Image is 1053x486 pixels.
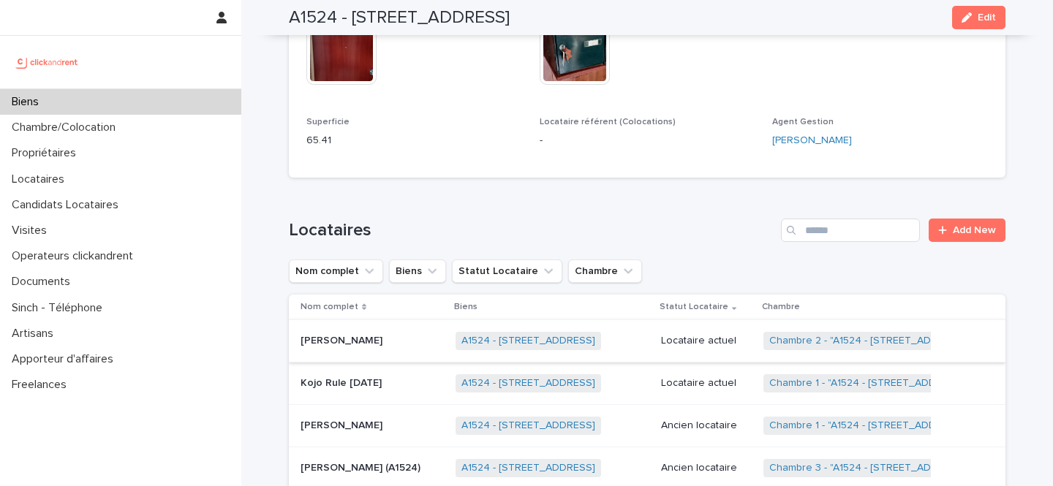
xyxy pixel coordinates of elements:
p: Statut Locataire [660,299,728,315]
span: Agent Gestion [772,118,834,126]
p: Operateurs clickandrent [6,249,145,263]
span: Superficie [306,118,350,126]
p: Freelances [6,378,78,392]
a: A1524 - [STREET_ADDRESS] [461,335,595,347]
p: Sinch - Téléphone [6,301,114,315]
h1: Locataires [289,220,775,241]
p: Biens [6,95,50,109]
p: [PERSON_NAME] (A1524) [301,459,423,474]
p: Locataires [6,172,76,186]
p: Chambre [762,299,800,315]
p: Ancien locataire [661,419,752,432]
a: Chambre 3 - "A1524 - [STREET_ADDRESS]" [769,462,970,474]
p: [PERSON_NAME] [301,332,385,347]
button: Chambre [568,259,642,283]
p: - [540,133,755,148]
a: [PERSON_NAME] [772,133,852,148]
tr: [PERSON_NAME][PERSON_NAME] A1524 - [STREET_ADDRESS] Ancien locataireChambre 1 - "A1524 - [STREET_... [289,405,1005,447]
a: Chambre 1 - "A1524 - [STREET_ADDRESS]" [769,377,968,390]
p: Kojo Rule [DATE] [301,374,385,390]
a: A1524 - [STREET_ADDRESS] [461,377,595,390]
p: Artisans [6,327,65,341]
p: Locataire actuel [661,377,752,390]
p: Biens [454,299,478,315]
span: Edit [978,12,996,23]
p: Documents [6,275,82,289]
a: Chambre 1 - "A1524 - [STREET_ADDRESS]" [769,419,968,432]
a: A1524 - [STREET_ADDRESS] [461,462,595,474]
p: [PERSON_NAME] [301,417,385,432]
p: Nom complet [301,299,358,315]
button: Statut Locataire [452,259,562,283]
button: Nom complet [289,259,383,283]
input: Search [781,219,920,242]
tr: Kojo Rule [DATE]Kojo Rule [DATE] A1524 - [STREET_ADDRESS] Locataire actuelChambre 1 - "A1524 - [S... [289,362,1005,405]
span: Add New [953,225,996,235]
p: Propriétaires [6,146,88,160]
p: Candidats Locataires [6,198,130,212]
p: Ancien locataire [661,462,752,474]
h2: A1524 - [STREET_ADDRESS] [289,7,510,29]
p: 65.41 [306,133,522,148]
tr: [PERSON_NAME][PERSON_NAME] A1524 - [STREET_ADDRESS] Locataire actuelChambre 2 - "A1524 - [STREET_... [289,320,1005,362]
a: Chambre 2 - "A1524 - [STREET_ADDRESS]" [769,335,970,347]
p: Apporteur d'affaires [6,352,125,366]
button: Biens [389,259,446,283]
img: UCB0brd3T0yccxBKYDjQ [12,48,83,77]
p: Locataire actuel [661,335,752,347]
p: Visites [6,224,58,238]
button: Edit [952,6,1005,29]
a: Add New [929,219,1005,242]
span: Locataire référent (Colocations) [540,118,676,126]
p: Chambre/Colocation [6,121,127,134]
a: A1524 - [STREET_ADDRESS] [461,419,595,432]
